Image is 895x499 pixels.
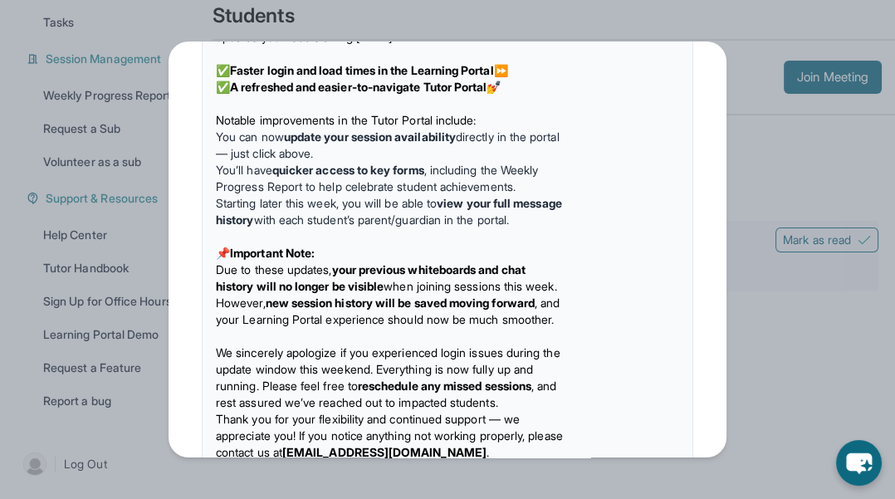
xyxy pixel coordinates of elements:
span: ✅ [216,63,230,77]
strong: your previous whiteboards and chat history will no longer be visible [216,262,526,293]
span: Thank you for your flexibility and continued support — we appreciate you! If you notice anything ... [216,412,563,459]
strong: quicker access to key forms [272,163,424,177]
strong: [EMAIL_ADDRESS][DOMAIN_NAME] [282,445,487,459]
span: when joining sessions this week. However, [216,279,557,310]
span: . [487,445,489,459]
span: We sincerely apologize if you experienced login issues during the update window this weekend. Eve... [216,345,560,393]
strong: A refreshed and easier-to-navigate Tutor Portal [230,80,487,94]
span: with each student’s parent/guardian in the portal. [254,213,510,227]
span: Notable improvements in the Tutor Portal include: [216,113,476,127]
span: Due to these updates, [216,262,331,276]
span: ⏩ [494,63,508,77]
strong: reschedule any missed sessions [358,379,531,393]
strong: Important Note: [230,246,315,260]
span: ✅ [216,80,230,94]
li: You’ll have [216,162,563,195]
strong: update your session availability [284,130,456,144]
strong: Faster login and load times in the Learning Portal [230,63,494,77]
strong: new session history will be saved moving forward [266,296,535,310]
span: 📌 [216,246,230,260]
span: Starting later this week, you will be able to [216,196,437,210]
span: You can now [216,130,284,144]
button: chat-button [836,440,882,486]
span: 💅 [487,80,501,94]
